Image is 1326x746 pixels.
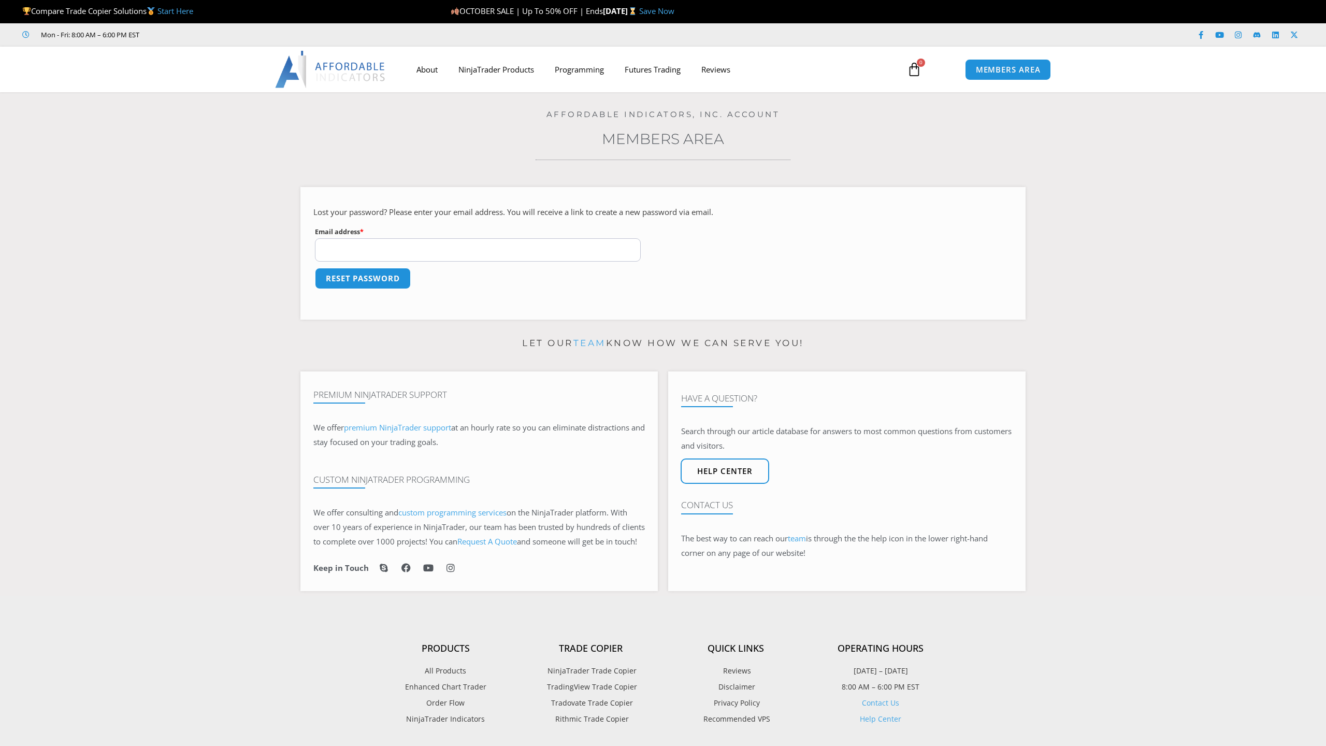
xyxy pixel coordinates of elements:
a: All Products [373,664,518,678]
a: 0 [891,54,937,84]
span: Privacy Policy [711,696,760,710]
p: 8:00 AM – 6:00 PM EST [808,680,953,694]
p: Search through our article database for answers to most common questions from customers and visit... [681,424,1013,453]
img: 🥇 [147,7,155,15]
h4: Operating Hours [808,643,953,654]
span: Enhanced Chart Trader [405,680,486,694]
img: 🍂 [451,7,459,15]
a: Save Now [639,6,674,16]
span: 0 [917,59,925,67]
h4: Trade Copier [518,643,663,654]
h4: Contact Us [681,500,1013,510]
span: Rithmic Trade Copier [553,712,629,726]
a: Programming [544,58,614,81]
a: Contact Us [862,698,899,708]
p: [DATE] – [DATE] [808,664,953,678]
h4: Products [373,643,518,654]
img: ⌛ [629,7,637,15]
img: LogoAI | Affordable Indicators – NinjaTrader [275,51,386,88]
a: NinjaTrader Indicators [373,712,518,726]
span: All Products [425,664,466,678]
h6: Keep in Touch [313,563,369,573]
a: Start Here [157,6,193,16]
a: Reviews [663,664,808,678]
a: Reviews [691,58,741,81]
button: Reset password [315,268,411,289]
span: We offer consulting and [313,507,507,518]
a: team [788,533,806,543]
a: TradingView Trade Copier [518,680,663,694]
p: The best way to can reach our is through the the help icon in the lower right-hand corner on any ... [681,532,1013,561]
span: Order Flow [426,696,465,710]
span: on the NinjaTrader platform. With over 10 years of experience in NinjaTrader, our team has been t... [313,507,645,547]
img: 🏆 [23,7,31,15]
a: Help center [681,458,769,484]
a: Enhanced Chart Trader [373,680,518,694]
a: About [406,58,448,81]
a: Disclaimer [663,680,808,694]
span: Help center [697,467,753,475]
a: Recommended VPS [663,712,808,726]
a: custom programming services [398,507,507,518]
span: TradingView Trade Copier [544,680,637,694]
span: Reviews [720,664,751,678]
span: Compare Trade Copier Solutions [22,6,193,16]
a: NinjaTrader Trade Copier [518,664,663,678]
a: MEMBERS AREA [965,59,1051,80]
span: Disclaimer [716,680,755,694]
a: Order Flow [373,696,518,710]
p: Let our know how we can serve you! [300,335,1026,352]
span: We offer [313,422,344,433]
label: Email address [315,225,641,238]
a: Request A Quote [457,536,517,547]
nav: Menu [406,58,895,81]
span: Mon - Fri: 8:00 AM – 6:00 PM EST [38,28,139,41]
h4: Have A Question? [681,393,1013,404]
a: Tradovate Trade Copier [518,696,663,710]
span: Tradovate Trade Copier [549,696,633,710]
span: OCTOBER SALE | Up To 50% OFF | Ends [451,6,603,16]
a: Rithmic Trade Copier [518,712,663,726]
span: Recommended VPS [701,712,770,726]
p: Lost your password? Please enter your email address. You will receive a link to create a new pass... [313,205,1013,220]
iframe: Customer reviews powered by Trustpilot [154,30,309,40]
a: Privacy Policy [663,696,808,710]
a: Help Center [860,714,901,724]
span: NinjaTrader Indicators [406,712,485,726]
a: team [573,338,606,348]
h4: Premium NinjaTrader Support [313,390,645,400]
h4: Quick Links [663,643,808,654]
a: NinjaTrader Products [448,58,544,81]
a: Members Area [602,130,724,148]
a: Futures Trading [614,58,691,81]
span: MEMBERS AREA [976,66,1041,74]
a: Affordable Indicators, Inc. Account [546,109,780,119]
span: at an hourly rate so you can eliminate distractions and stay focused on your trading goals. [313,422,645,447]
h4: Custom NinjaTrader Programming [313,475,645,485]
a: premium NinjaTrader support [344,422,451,433]
span: NinjaTrader Trade Copier [545,664,637,678]
strong: [DATE] [603,6,639,16]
